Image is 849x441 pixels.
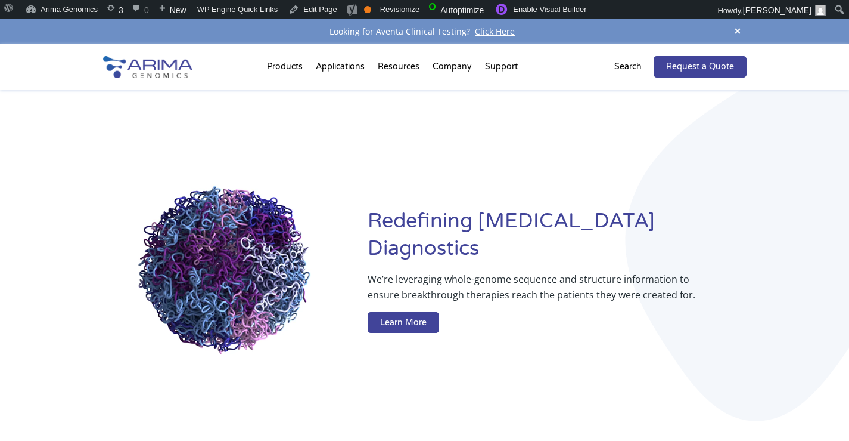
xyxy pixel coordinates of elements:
p: We’re leveraging whole-genome sequence and structure information to ensure breakthrough therapies... [368,272,698,312]
div: Looking for Aventa Clinical Testing? [103,24,747,39]
a: Request a Quote [654,56,747,78]
a: Click Here [470,26,520,37]
div: OK [364,6,371,13]
span: [PERSON_NAME] [743,5,811,15]
h1: Redefining [MEDICAL_DATA] Diagnostics [368,208,746,272]
iframe: Chat Widget [789,384,849,441]
a: Learn More [368,312,439,334]
p: Search [614,59,642,75]
img: Arima-Genomics-logo [103,56,192,78]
